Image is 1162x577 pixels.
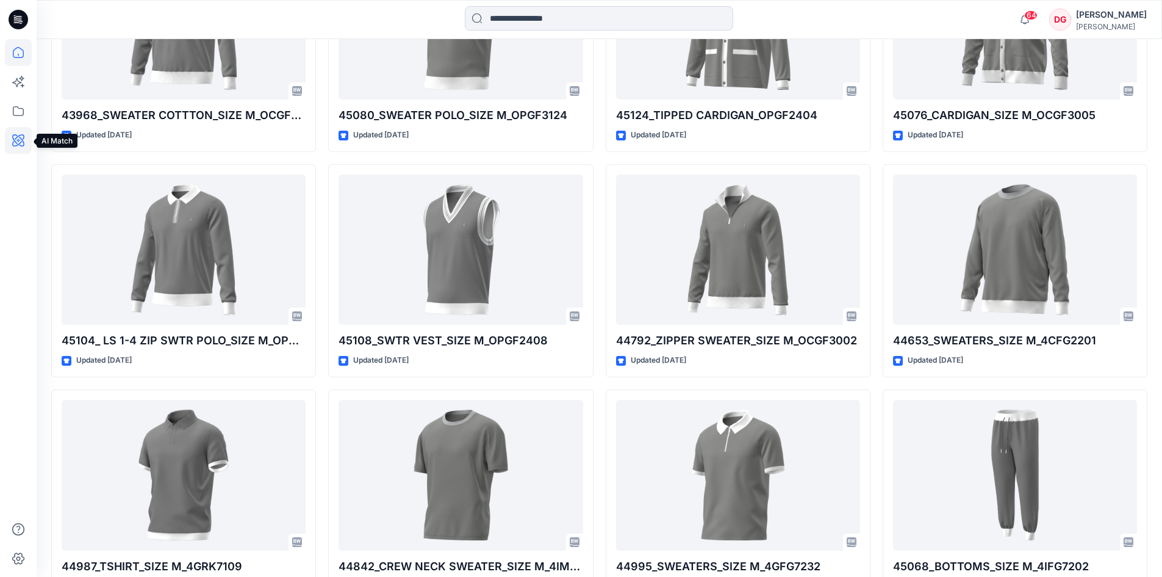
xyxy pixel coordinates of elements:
a: 45108_SWTR VEST_SIZE M_OPGF2408 [339,175,583,325]
p: Updated [DATE] [908,129,963,142]
p: 45108_SWTR VEST_SIZE M_OPGF2408 [339,332,583,349]
p: 43968_SWEATER COTTTON_SIZE M_OCGF3000 [62,107,306,124]
p: 45076_CARDIGAN_SIZE M_OCGF3005 [893,107,1137,124]
a: 44987_TSHIRT_SIZE M_4GRK7109 [62,400,306,551]
p: Updated [DATE] [631,129,686,142]
div: DG [1049,9,1071,31]
p: 45068_BOTTOMS_SIZE M_4IFG7202 [893,558,1137,575]
a: 44653_SWEATERS_SIZE M_4CFG2201 [893,175,1137,325]
p: 45124_TIPPED CARDIGAN_OPGF2404 [616,107,860,124]
p: Updated [DATE] [76,129,132,142]
p: Updated [DATE] [908,354,963,367]
div: [PERSON_NAME] [1076,7,1147,22]
a: 44792_ZIPPER SWEATER_SIZE M_OCGF3002 [616,175,860,325]
p: 44987_TSHIRT_SIZE M_4GRK7109 [62,558,306,575]
p: 44995_SWEATERS_SIZE M_4GFG7232 [616,558,860,575]
p: Updated [DATE] [631,354,686,367]
p: Updated [DATE] [76,354,132,367]
p: 44653_SWEATERS_SIZE M_4CFG2201 [893,332,1137,349]
a: 44995_SWEATERS_SIZE M_4GFG7232 [616,400,860,551]
p: 45104_ LS 1-4 ZIP SWTR POLO_SIZE M_OPGF3125 [62,332,306,349]
span: 64 [1024,10,1038,20]
div: [PERSON_NAME] [1076,22,1147,31]
p: 44792_ZIPPER SWEATER_SIZE M_OCGF3002 [616,332,860,349]
p: Updated [DATE] [353,129,409,142]
p: 45080_SWEATER POLO_SIZE M_OPGF3124 [339,107,583,124]
a: 45104_ LS 1-4 ZIP SWTR POLO_SIZE M_OPGF3125 [62,175,306,325]
a: 45068_BOTTOMS_SIZE M_4IFG7202 [893,400,1137,551]
p: Updated [DATE] [353,354,409,367]
a: 44842_CREW NECK SWEATER_SIZE M_4IMG7203 [339,400,583,551]
p: 44842_CREW NECK SWEATER_SIZE M_4IMG7203 [339,558,583,575]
